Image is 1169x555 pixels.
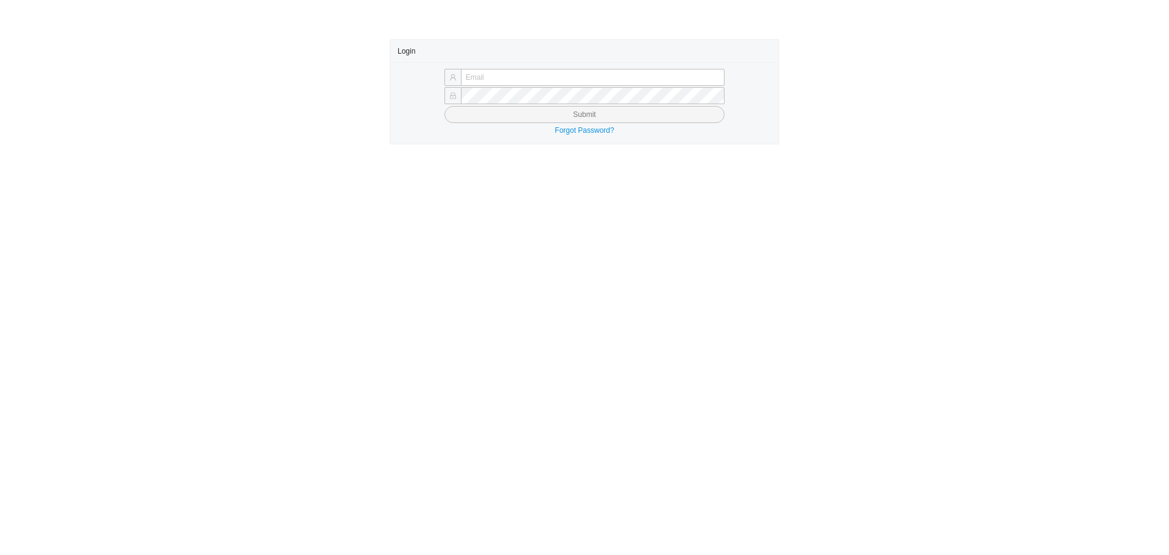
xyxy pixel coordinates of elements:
[555,126,614,135] a: Forgot Password?
[449,74,457,81] span: user
[398,40,771,62] div: Login
[449,92,457,99] span: lock
[444,106,725,123] button: Submit
[461,69,725,86] input: Email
